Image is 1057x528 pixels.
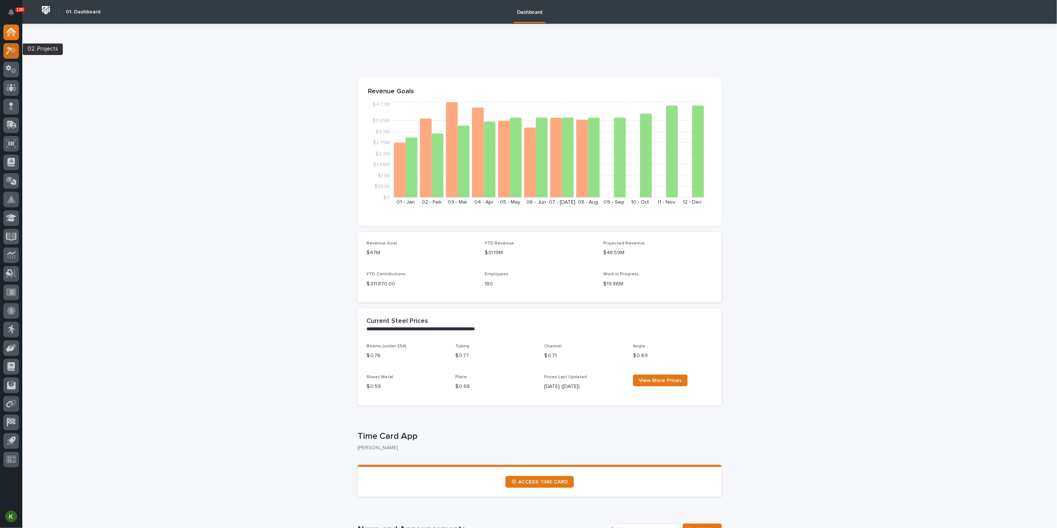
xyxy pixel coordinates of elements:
tspan: $3.3M [375,129,390,135]
span: Prices Last Updated [544,375,587,379]
p: $ 0.71 [544,352,624,360]
span: Sheet Metal [366,375,393,379]
text: 11 - Nov [657,200,675,205]
text: 02 - Feb [422,200,442,205]
text: 08 - Aug [578,200,598,205]
p: Revenue Goals [368,88,711,96]
text: 04 - Apr [474,200,494,205]
p: $ 311,870.00 [366,280,476,288]
span: Projected Revenue [603,241,645,246]
a: View More Prices [633,375,688,386]
tspan: $1.65M [373,162,390,167]
p: [DATE] ([DATE]) [544,383,624,391]
span: Work in Progress [603,272,639,276]
div: Notifications100 [9,9,19,21]
text: 12 - Dec [683,200,702,205]
p: $47M [366,249,476,257]
span: Plate [455,375,467,379]
button: Notifications [3,4,19,20]
p: $31.19M [485,249,595,257]
p: [PERSON_NAME] [358,445,716,451]
tspan: $2.75M [373,140,390,145]
p: $ 0.69 [633,352,713,360]
span: Channel [544,344,562,349]
h2: Current Steel Prices [366,317,428,325]
p: $ 0.77 [455,352,535,360]
h2: 01. Dashboard [66,9,100,15]
tspan: $4.77M [372,102,390,107]
p: 100 [16,7,24,12]
text: 01 - Jan [397,200,415,205]
span: View More Prices [639,378,682,383]
span: Employees [485,272,509,276]
tspan: $1.1M [378,173,390,178]
p: $19.86M [603,280,713,288]
p: 180 [485,280,595,288]
span: Revenue Goal [366,241,397,246]
span: Tubing [455,344,469,349]
text: 06 - Jun [526,200,546,205]
span: Beams (under 55#) [366,344,407,349]
span: YTD Revenue [485,241,514,246]
text: 05 - May [500,200,520,205]
tspan: $550K [374,184,390,189]
text: 10 - Oct [631,200,649,205]
p: Time Card App [358,431,719,442]
button: users-avatar [3,509,19,524]
img: Workspace Logo [39,3,53,17]
text: 03 - Mar [448,200,468,205]
tspan: $2.2M [375,151,390,156]
text: 09 - Sep [604,200,625,205]
a: ⏲ ACCESS TIME CARD [505,476,574,488]
tspan: $0 [383,195,390,200]
p: $ 0.68 [455,383,535,391]
p: $ 0.59 [366,383,446,391]
text: 07 - [DATE] [549,200,575,205]
tspan: $3.85M [372,118,390,123]
span: Angle [633,344,645,349]
span: ⏲ ACCESS TIME CARD [511,479,568,485]
p: $48.59M [603,249,713,257]
p: $ 0.76 [366,352,446,360]
span: YTD Contributions [366,272,405,276]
